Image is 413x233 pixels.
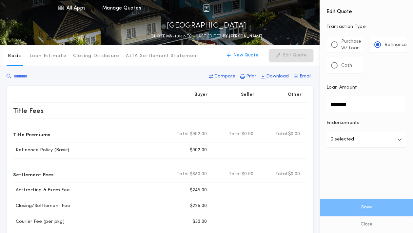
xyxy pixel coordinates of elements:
[288,171,300,178] span: $0.00
[238,71,258,82] button: Print
[233,52,259,59] p: New Quote
[246,73,256,80] p: Print
[330,136,354,143] p: 0 selected
[326,120,406,126] p: Endorsements
[13,105,44,116] p: Title Fees
[326,132,406,147] button: 0 selected
[320,216,413,233] button: Close
[241,92,255,98] p: Seller
[29,53,67,59] p: Loan Estimate
[13,187,70,194] p: Abstracting & Exam Fee
[203,4,209,12] img: img
[283,52,307,59] p: Edit Quote
[73,53,120,59] p: Closing Disclosure
[13,147,69,154] p: Refinance Policy (Basic)
[275,171,288,178] b: Total:
[341,38,361,52] p: Purchase W/ Loan
[326,4,406,16] h4: Edit Quote
[8,53,21,59] p: Basic
[326,24,406,30] p: Transaction Type
[13,129,50,139] p: Title Premiums
[126,53,199,59] p: ALTA Settlement Statement
[320,199,413,216] button: Save
[288,131,300,138] span: $0.00
[13,219,65,225] p: Courier Fee (per pkg)
[190,171,207,178] span: $680.00
[287,92,301,98] p: Other
[384,42,407,48] p: Refinance
[292,71,313,82] button: Email
[177,171,190,178] b: Total:
[242,171,253,178] span: $0.00
[275,131,288,138] b: Total:
[229,171,242,178] b: Total:
[13,203,70,209] p: Closing/Settlement Fee
[341,62,352,69] p: Cash
[167,21,246,31] p: [GEOGRAPHIC_DATA]
[242,131,253,138] span: $0.00
[326,96,406,112] input: Loan Amount
[150,33,262,40] p: QUOTE MN-10187-TC - LAST EDITED BY [PERSON_NAME]
[259,71,291,82] button: Download
[177,131,190,138] b: Total:
[269,49,313,62] button: Edit Quote
[194,92,207,98] p: Buyer
[190,131,207,138] span: $902.00
[220,49,265,62] button: New Quote
[207,71,237,82] button: Compare
[326,84,357,91] p: Loan Amount
[190,187,207,194] p: $245.00
[229,131,242,138] b: Total:
[13,169,54,180] p: Settlement Fees
[192,219,207,225] p: $30.00
[266,73,289,80] p: Download
[190,147,207,154] p: $902.00
[300,73,311,80] p: Email
[190,203,207,209] p: $225.00
[214,73,235,80] p: Compare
